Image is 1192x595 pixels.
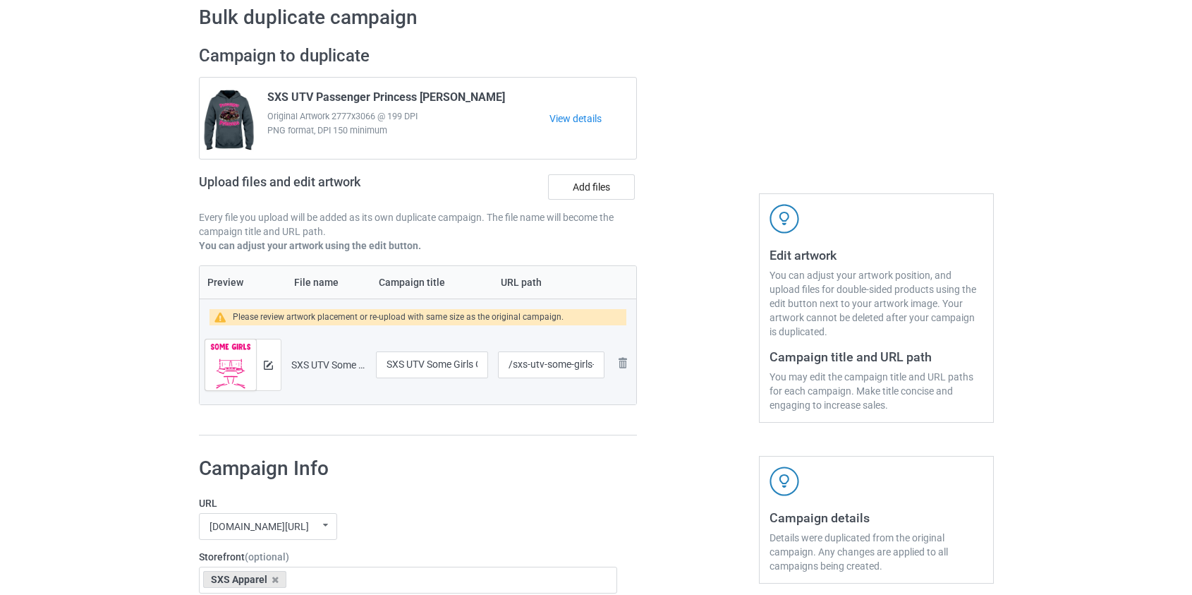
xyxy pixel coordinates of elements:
h1: Bulk duplicate campaign [199,5,994,30]
span: Original Artwork 2777x3066 @ 199 DPI [267,109,550,124]
div: Please review artwork placement or re-upload with same size as the original campaign. [233,309,564,325]
h2: Campaign to duplicate [199,45,638,67]
label: URL [199,496,618,510]
h2: Upload files and edit artwork [199,174,462,200]
h1: Campaign Info [199,456,618,481]
label: Storefront [199,550,618,564]
h3: Edit artwork [770,247,983,263]
img: warning [214,312,233,323]
img: svg+xml;base64,PD94bWwgdmVyc2lvbj0iMS4wIiBlbmNvZGluZz0iVVRGLTgiPz4KPHN2ZyB3aWR0aD0iMjhweCIgaGVpZ2... [614,354,631,371]
img: svg+xml;base64,PD94bWwgdmVyc2lvbj0iMS4wIiBlbmNvZGluZz0iVVRGLTgiPz4KPHN2ZyB3aWR0aD0iNDJweCIgaGVpZ2... [770,204,799,234]
h3: Campaign details [770,510,983,526]
span: (optional) [245,551,289,563]
img: svg+xml;base64,PD94bWwgdmVyc2lvbj0iMS4wIiBlbmNvZGluZz0iVVRGLTgiPz4KPHN2ZyB3aWR0aD0iNDJweCIgaGVpZ2... [770,467,799,496]
th: Preview [200,266,286,299]
th: Campaign title [371,266,494,299]
a: View details [549,112,636,126]
label: Add files [548,174,635,200]
h3: Campaign title and URL path [770,349,983,365]
img: original.png [205,339,256,407]
div: SXS UTV Some Girls Go Riding And Drink.png [291,358,366,372]
p: Every file you upload will be added as its own duplicate campaign. The file name will become the ... [199,210,638,239]
th: File name [286,266,371,299]
span: SXS UTV Passenger Princess [PERSON_NAME] [267,90,505,109]
div: [DOMAIN_NAME][URL] [209,522,309,531]
span: PNG format, DPI 150 minimum [267,124,550,138]
div: SXS Apparel [203,571,287,588]
div: You may edit the campaign title and URL paths for each campaign. Make title concise and engaging ... [770,370,983,412]
b: You can adjust your artwork using the edit button. [199,240,421,251]
div: You can adjust your artwork position, and upload files for double-sided products using the edit b... [770,268,983,339]
div: Details were duplicated from the original campaign. Any changes are applied to all campaigns bein... [770,531,983,573]
th: URL path [493,266,609,299]
img: svg+xml;base64,PD94bWwgdmVyc2lvbj0iMS4wIiBlbmNvZGluZz0iVVRGLTgiPz4KPHN2ZyB3aWR0aD0iMTRweCIgaGVpZ2... [264,361,273,370]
